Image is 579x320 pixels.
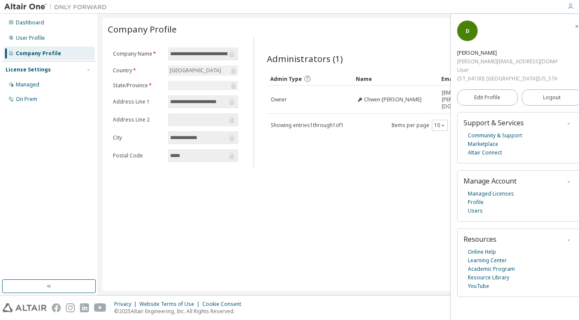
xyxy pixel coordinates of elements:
label: Address Line 1 [113,98,163,105]
div: [GEOGRAPHIC_DATA] [168,65,238,76]
div: Name [356,72,434,86]
div: David Yang [457,49,557,57]
a: Managed Licenses [468,190,514,198]
img: linkedin.svg [80,303,89,312]
span: [EMAIL_ADDRESS][PERSON_NAME][DOMAIN_NAME] [442,89,485,110]
div: Cookie Consent [202,301,246,308]
span: Resources [464,234,496,244]
button: 10 [434,122,446,129]
a: Profile [468,198,484,207]
label: Company Name [113,50,163,57]
span: Edit Profile [474,94,500,101]
a: Edit Profile [457,89,518,106]
label: Postal Code [113,152,163,159]
img: facebook.svg [52,303,61,312]
div: Company Profile [16,50,61,57]
span: Company Profile [108,23,177,35]
a: Community & Support [468,131,522,140]
img: instagram.svg [66,303,75,312]
label: State/Province [113,82,163,89]
span: Chwen-[PERSON_NAME] [364,96,422,103]
img: altair_logo.svg [3,303,47,312]
span: D [466,27,470,35]
div: User Profile [16,35,45,41]
a: Learning Center [468,256,507,265]
div: License Settings [6,66,51,73]
span: Admin Type [270,75,302,83]
span: Support & Services [464,118,524,127]
a: YouTube [468,282,489,290]
span: Showing entries 1 through 1 of 1 [271,121,344,129]
a: Marketplace [468,140,498,148]
img: youtube.svg [94,303,106,312]
span: Items per page [391,120,448,131]
a: Academic Program [468,265,515,273]
a: Online Help [468,248,496,256]
div: [GEOGRAPHIC_DATA] [168,66,222,75]
div: Privacy [114,301,139,308]
a: Altair Connect [468,148,502,157]
a: Users [468,207,483,215]
span: Logout [543,93,561,102]
div: Email [441,72,483,86]
img: Altair One [4,3,111,11]
div: [PERSON_NAME][EMAIL_ADDRESS][DOMAIN_NAME] [457,57,557,66]
label: Country [113,67,163,74]
div: Website Terms of Use [139,301,202,308]
div: On Prem [16,96,37,103]
span: Manage Account [464,176,517,186]
label: Address Line 2 [113,116,163,123]
label: City [113,134,163,141]
span: Administrators (1) [267,53,343,65]
div: User [457,66,557,74]
div: {ST_64100} [GEOGRAPHIC_DATA][US_STATE] [457,74,557,83]
p: © 2025 Altair Engineering, Inc. All Rights Reserved. [114,308,246,315]
div: Managed [16,81,39,88]
a: Resource Library [468,273,509,282]
div: Dashboard [16,19,44,26]
span: Owner [271,96,287,103]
